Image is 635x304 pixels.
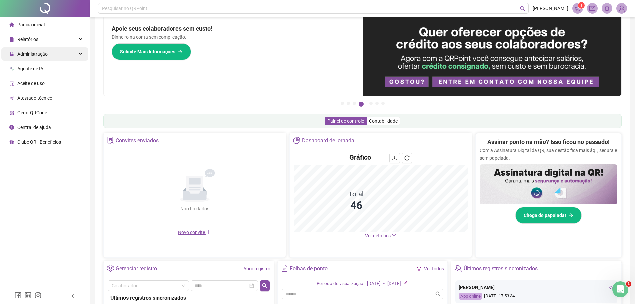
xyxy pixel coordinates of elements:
[459,284,614,291] div: [PERSON_NAME]
[243,266,270,271] a: Abrir registro
[302,135,354,146] div: Dashboard de jornada
[17,66,43,71] span: Agente de IA
[575,5,581,11] span: notification
[17,22,45,27] span: Página inicial
[392,155,397,161] span: download
[455,265,462,272] span: team
[9,140,14,144] span: gift
[404,281,408,285] span: edit
[367,280,381,287] div: [DATE]
[424,266,444,271] a: Ver todos
[604,5,610,11] span: bell
[375,102,379,105] button: 6
[617,3,627,13] img: 78571
[612,281,628,297] iframe: Intercom live chat
[17,95,52,101] span: Atestado técnico
[290,263,328,274] div: Folhas de ponto
[116,263,157,274] div: Gerenciar registro
[17,37,38,42] span: Relatórios
[112,43,191,60] button: Solicite Mais Informações
[464,263,538,274] div: Últimos registros sincronizados
[9,22,14,27] span: home
[281,265,288,272] span: file-text
[341,102,344,105] button: 1
[589,5,595,11] span: mail
[365,233,391,238] span: Ver detalhes
[580,3,583,8] span: 1
[387,280,401,287] div: [DATE]
[9,52,14,56] span: lock
[116,135,159,146] div: Convites enviados
[520,6,525,11] span: search
[110,294,267,302] div: Últimos registros sincronizados
[35,292,41,299] span: instagram
[349,153,371,162] h4: Gráfico
[480,147,617,162] p: Com a Assinatura Digital da QR, sua gestão fica mais ágil, segura e sem papelada.
[178,230,211,235] span: Novo convite
[459,293,482,300] div: App online
[71,294,75,298] span: left
[347,102,350,105] button: 2
[262,283,267,288] span: search
[17,125,51,130] span: Central de ajuda
[112,24,355,33] h2: Apoie seus colaboradores sem custo!
[120,48,175,55] span: Solicite Mais Informações
[383,280,385,287] div: -
[317,280,364,287] div: Período de visualização:
[533,5,568,12] span: [PERSON_NAME]
[369,102,373,105] button: 5
[15,292,21,299] span: facebook
[487,137,610,147] h2: Assinar ponto na mão? Isso ficou no passado!
[107,265,114,272] span: setting
[381,102,385,105] button: 7
[327,118,364,124] span: Painel de controle
[17,139,61,145] span: Clube QR - Beneficios
[609,285,614,290] span: eye
[369,118,398,124] span: Contabilidade
[178,49,183,54] span: arrow-right
[9,110,14,115] span: qrcode
[353,102,356,105] button: 3
[9,96,14,100] span: solution
[435,291,441,297] span: search
[459,293,614,300] div: [DATE] 17:53:34
[17,110,47,115] span: Gerar QRCode
[404,155,410,161] span: reload
[112,33,355,41] p: Dinheiro na conta sem complicação.
[17,51,48,57] span: Administração
[524,212,566,219] span: Chega de papelada!
[9,81,14,86] span: audit
[363,16,622,96] img: banner%2Fa8ee1423-cce5-4ffa-a127-5a2d429cc7d8.png
[417,266,421,271] span: filter
[578,2,585,9] sup: 1
[164,205,225,212] div: Não há dados
[365,233,396,238] a: Ver detalhes down
[107,137,114,144] span: solution
[569,213,573,218] span: arrow-right
[392,233,396,238] span: down
[9,125,14,130] span: info-circle
[9,37,14,42] span: file
[293,137,300,144] span: pie-chart
[17,81,45,86] span: Aceite de uso
[515,207,582,224] button: Chega de papelada!
[626,281,631,287] span: 1
[480,164,617,204] img: banner%2F02c71560-61a6-44d4-94b9-c8ab97240462.png
[25,292,31,299] span: linkedin
[206,229,211,235] span: plus
[359,102,364,107] button: 4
